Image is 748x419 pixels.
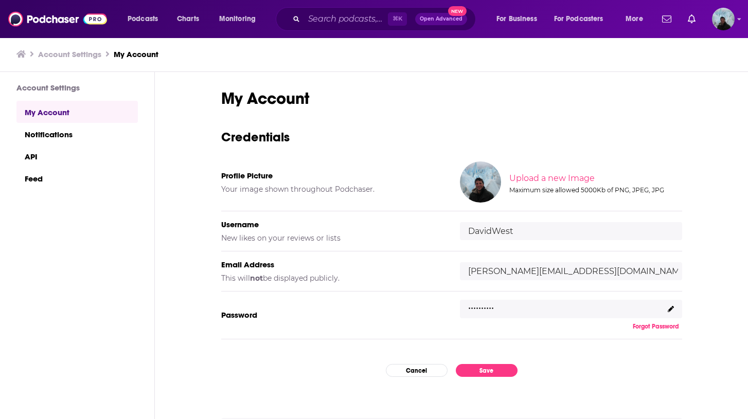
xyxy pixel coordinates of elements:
p: .......... [468,297,494,312]
button: Show profile menu [712,8,735,30]
span: For Business [496,12,537,26]
span: Monitoring [219,12,256,26]
input: email [460,262,682,280]
div: Maximum size allowed 5000Kb of PNG, JPEG, JPG [509,186,680,194]
a: API [16,145,138,167]
div: Search podcasts, credits, & more... [286,7,486,31]
a: Account Settings [38,49,101,59]
h5: Profile Picture [221,171,443,180]
a: Notifications [16,123,138,145]
button: Open AdvancedNew [415,13,467,25]
button: open menu [120,11,171,27]
span: For Podcasters [554,12,603,26]
img: User Profile [712,8,735,30]
span: Open Advanced [420,16,462,22]
h3: Account Settings [16,83,138,93]
span: Podcasts [128,12,158,26]
h5: Your image shown throughout Podchaser. [221,185,443,194]
h1: My Account [221,88,682,108]
a: Show notifications dropdown [658,10,675,28]
span: Charts [177,12,199,26]
span: New [448,6,467,16]
button: open menu [489,11,550,27]
h5: New likes on your reviews or lists [221,233,443,243]
a: Show notifications dropdown [684,10,700,28]
img: Your profile image [460,161,501,203]
h5: This will be displayed publicly. [221,274,443,283]
button: Cancel [386,364,448,377]
button: Save [456,364,518,377]
h3: Credentials [221,129,682,145]
h5: Email Address [221,260,443,269]
span: More [626,12,643,26]
a: My Account [114,49,158,59]
b: not [250,274,263,283]
button: open menu [212,11,269,27]
input: username [460,222,682,240]
a: Charts [170,11,205,27]
span: ⌘ K [388,12,407,26]
button: open menu [547,11,618,27]
button: open menu [618,11,656,27]
button: Forgot Password [630,322,682,331]
img: Podchaser - Follow, Share and Rate Podcasts [8,9,107,29]
input: Search podcasts, credits, & more... [304,11,388,27]
a: Feed [16,167,138,189]
h5: Password [221,310,443,320]
h5: Username [221,220,443,229]
a: My Account [16,101,138,123]
span: Logged in as DavidWest [712,8,735,30]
